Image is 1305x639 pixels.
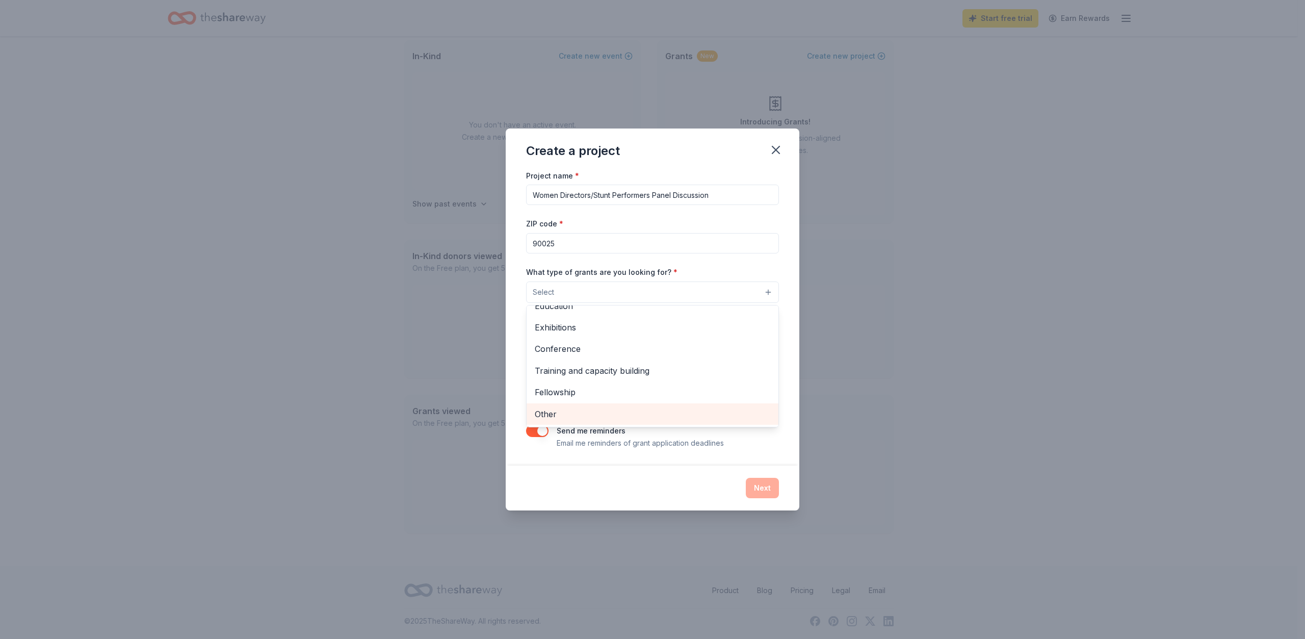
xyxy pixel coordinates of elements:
span: Fellowship [535,386,770,399]
button: Select [526,282,779,303]
span: Education [535,299,770,313]
span: Conference [535,342,770,355]
span: Other [535,407,770,421]
div: Select [526,305,779,427]
span: Training and capacity building [535,364,770,377]
span: Exhibitions [535,321,770,334]
span: Select [533,286,554,298]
